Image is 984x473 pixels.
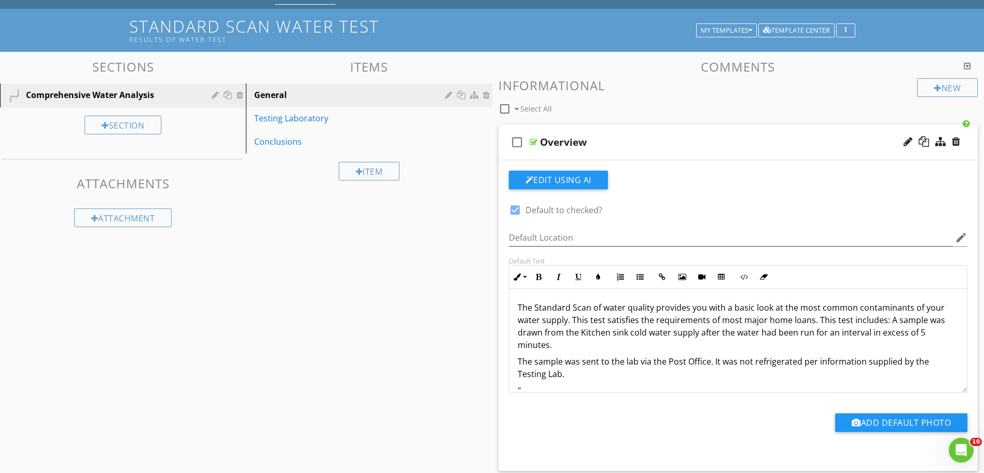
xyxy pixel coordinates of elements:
i: check_box_outline_blank [509,130,525,155]
div: Attachment [74,208,172,227]
button: My Templates [696,23,757,38]
button: Code View [734,267,754,287]
a: Template Center [758,25,835,34]
button: Unordered List [630,267,650,287]
div: Template Center [763,27,830,34]
div: Default Text [509,257,968,265]
div: General [254,89,448,101]
button: Bold (Ctrl+B) [529,267,549,287]
button: Insert Link (Ctrl+K) [653,267,672,287]
p: The Standard Scan of water quality provides you with a basic look at the most common contaminants... [518,301,959,351]
div: Overview [540,136,587,148]
input: Default Location [509,229,953,246]
button: Insert Image (Ctrl+P) [672,267,692,287]
div: New [917,78,978,97]
i: edit [955,231,967,244]
button: Inline Style [509,267,529,287]
button: Add Default Photo [835,413,967,432]
label: Default to checked? [525,205,602,215]
p: " [518,384,959,397]
button: Template Center [758,23,835,38]
span: 10 [970,438,982,446]
div: Results of Water Test [129,35,700,44]
p: The sample was sent to the lab via the Post Office. It was not refrigerated per information suppl... [518,355,959,380]
div: Item [339,162,400,180]
button: Insert Table [712,267,731,287]
h1: Standard Scan Water Test [129,17,855,44]
button: Clear Formatting [754,267,773,287]
iframe: Intercom live chat [949,438,974,463]
button: Edit Using AI [509,171,608,189]
h3: Items [246,60,492,74]
div: Comprehensive Water Analysis [26,89,197,101]
span: Select All [520,104,552,114]
div: Conclusions [254,135,448,148]
button: Underline (Ctrl+U) [569,267,588,287]
div: Section [85,116,161,134]
div: My Templates [701,27,752,34]
h3: Informational [498,78,978,92]
div: Testing Laboratory [254,112,448,124]
button: Insert Video [692,267,712,287]
h3: Comments [498,60,978,74]
button: Ordered List [611,267,630,287]
button: Colors [588,267,608,287]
